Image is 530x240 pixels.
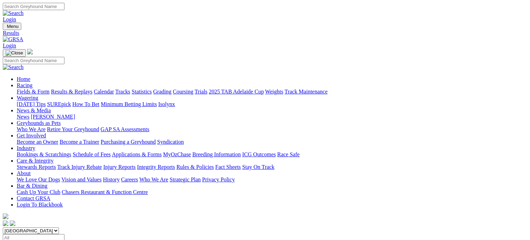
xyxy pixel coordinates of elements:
a: Become an Owner [17,139,58,145]
a: Purchasing a Greyhound [101,139,156,145]
a: Track Injury Rebate [57,164,102,170]
a: Bar & Dining [17,183,47,189]
a: Cash Up Your Club [17,189,60,195]
a: History [103,177,120,182]
a: Statistics [132,89,152,95]
a: Chasers Restaurant & Function Centre [62,189,148,195]
img: twitter.svg [10,220,15,226]
div: Get Involved [17,139,527,145]
a: [DATE] Tips [17,101,46,107]
button: Toggle navigation [3,49,26,57]
a: How To Bet [72,101,100,107]
a: 2025 TAB Adelaide Cup [209,89,264,95]
a: Bookings & Scratchings [17,151,71,157]
a: We Love Our Dogs [17,177,60,182]
input: Search [3,3,64,10]
a: Greyhounds as Pets [17,120,61,126]
div: Bar & Dining [17,189,527,195]
a: Industry [17,145,35,151]
div: Racing [17,89,527,95]
a: Tracks [115,89,130,95]
a: Login [3,16,16,22]
a: Care & Integrity [17,158,54,164]
a: SUREpick [47,101,71,107]
a: Vision and Values [61,177,101,182]
a: Race Safe [277,151,299,157]
a: Trials [194,89,207,95]
a: Results [3,30,527,36]
a: Rules & Policies [176,164,214,170]
span: Menu [7,24,18,29]
a: Track Maintenance [285,89,328,95]
a: Applications & Forms [112,151,162,157]
a: MyOzChase [163,151,191,157]
a: Home [17,76,30,82]
a: Who We Are [139,177,168,182]
a: Get Involved [17,133,46,138]
div: Wagering [17,101,527,107]
a: Minimum Betting Limits [101,101,157,107]
a: Weights [265,89,283,95]
a: Fields & Form [17,89,49,95]
a: Stewards Reports [17,164,56,170]
a: Results & Replays [51,89,92,95]
img: Search [3,10,24,16]
img: GRSA [3,36,23,43]
a: Injury Reports [103,164,136,170]
div: About [17,177,527,183]
a: GAP SA Assessments [101,126,149,132]
a: Careers [121,177,138,182]
a: Login [3,43,16,48]
a: Breeding Information [192,151,241,157]
img: Search [3,64,24,70]
a: [PERSON_NAME] [31,114,75,120]
img: logo-grsa-white.png [27,49,33,54]
img: facebook.svg [3,220,8,226]
a: Privacy Policy [202,177,235,182]
a: Login To Blackbook [17,202,63,208]
a: Contact GRSA [17,195,50,201]
a: Strategic Plan [170,177,201,182]
a: Grading [153,89,171,95]
div: Industry [17,151,527,158]
div: News & Media [17,114,527,120]
a: News [17,114,29,120]
a: Integrity Reports [137,164,175,170]
a: Stay On Track [242,164,274,170]
a: Calendar [94,89,114,95]
a: Coursing [173,89,193,95]
a: Schedule of Fees [72,151,110,157]
div: Greyhounds as Pets [17,126,527,133]
a: ICG Outcomes [242,151,276,157]
a: Racing [17,82,32,88]
button: Toggle navigation [3,23,21,30]
a: About [17,170,31,176]
img: Close [6,50,23,56]
a: Become a Trainer [60,139,99,145]
img: logo-grsa-white.png [3,213,8,219]
a: Who We Are [17,126,46,132]
input: Search [3,57,64,64]
a: Syndication [157,139,184,145]
a: Isolynx [158,101,175,107]
a: Retire Your Greyhound [47,126,99,132]
a: News & Media [17,107,51,113]
a: Fact Sheets [215,164,241,170]
a: Wagering [17,95,38,101]
div: Care & Integrity [17,164,527,170]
